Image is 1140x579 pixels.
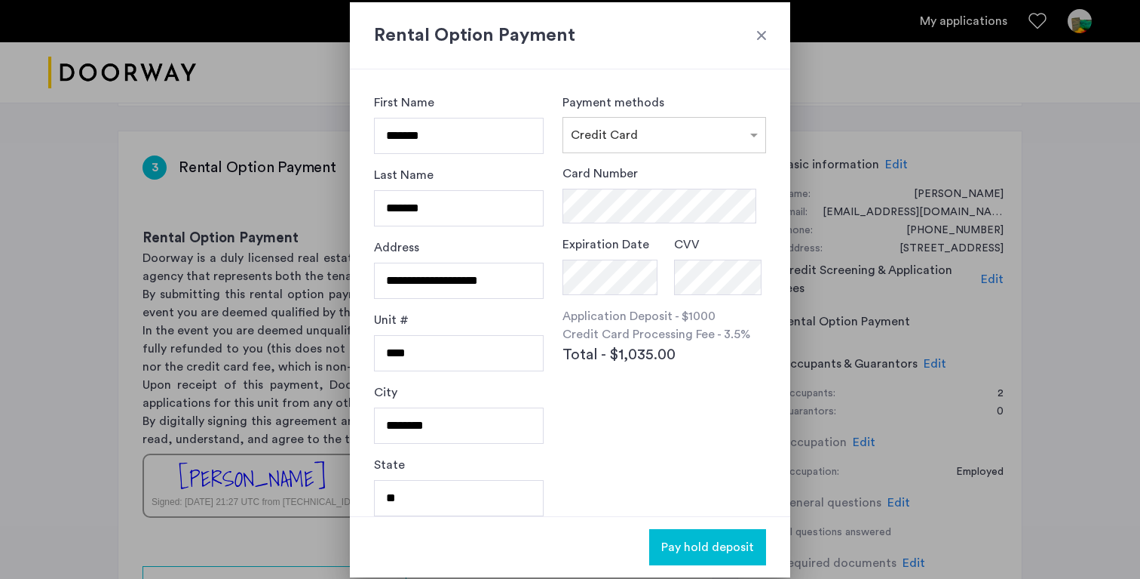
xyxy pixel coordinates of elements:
span: Pay hold deposit [661,538,754,556]
span: Total - $1,035.00 [562,343,676,366]
h2: Rental Option Payment [374,22,766,49]
label: First Name [374,94,434,112]
p: Application Deposit - $1000 [562,307,766,325]
label: Unit # [374,311,409,329]
label: CVV [674,236,700,254]
span: Credit Card [571,129,638,141]
label: State [374,456,405,474]
label: City [374,383,397,402]
label: Expiration Date [562,236,649,254]
p: Credit Card Processing Fee - 3.5% [562,325,766,343]
label: Card Number [562,165,638,183]
label: Payment methods [562,97,664,109]
label: Last Name [374,166,434,184]
button: button [649,529,766,565]
label: Address [374,239,419,257]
